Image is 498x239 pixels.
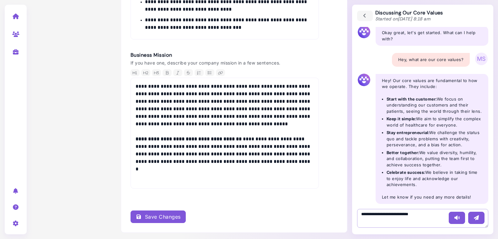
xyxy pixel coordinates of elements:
[376,26,488,46] div: Okay great, let's get started. What can I help with?
[136,213,181,221] div: Save Changes
[387,116,482,128] p: We aim to simplify the complex world of healthcare for everyone.
[382,194,482,200] p: Let me know if you need any more details!
[131,52,319,58] h3: Business Mission
[387,96,482,115] p: We focus on understanding our customers and their patients, seeing the world through their lens.
[375,16,431,22] span: Started on
[375,10,443,22] div: Discussing Our Core Values
[387,169,482,188] p: We believe in taking time to enjoy life and acknowledge our achievements.
[387,116,416,121] strong: Keep it simple:
[131,60,319,66] p: If you have one, describe your company mission in a few sentences.
[131,210,186,223] button: Save Changes
[382,78,482,90] p: Hey! Our core values are fundamental to how we operate. They include:
[392,53,470,67] div: Hey, what are our core values?
[387,170,425,175] strong: Celebrate success:
[387,130,482,148] p: We challenge the status quo and tackle problems with creativity, perseverance, and a bias for act...
[475,53,488,65] span: MS
[387,150,482,168] p: We value diversity, humility, and collaboration, putting the team first to achieve success together.
[387,130,429,135] strong: Stay entrepreneurial:
[387,150,419,155] strong: Better together:
[387,96,437,101] strong: Start with the customer:
[398,16,431,22] time: [DATE] 8:18 am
